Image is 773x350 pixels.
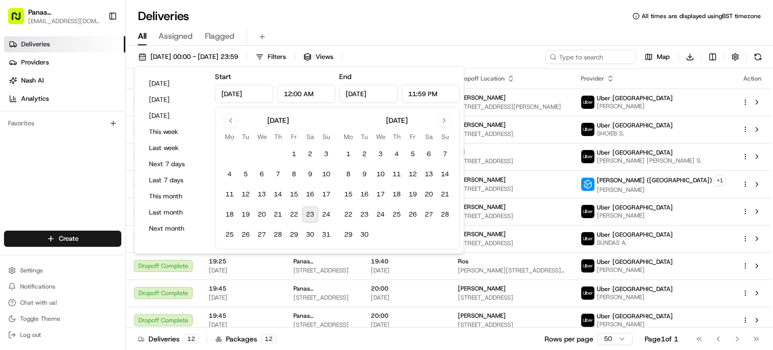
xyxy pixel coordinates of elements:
button: 17 [372,186,389,202]
button: [EMAIL_ADDRESS][DOMAIN_NAME] [28,17,100,25]
button: 28 [270,227,286,243]
button: 1 [340,146,356,162]
button: 13 [421,166,437,182]
button: Settings [4,263,121,277]
button: Map [640,50,674,64]
span: Panas [PERSON_NAME] [293,312,355,320]
span: 20:00 [371,312,442,320]
button: 16 [356,186,372,202]
span: [PERSON_NAME] [597,293,673,301]
span: [DATE] [209,321,277,329]
label: Start [215,72,231,81]
button: 12 [405,166,421,182]
a: Nash AI [4,73,125,89]
a: Providers [4,54,125,71]
button: Toggle Theme [4,312,121,326]
button: 4 [221,166,238,182]
span: [PERSON_NAME] [458,121,506,129]
th: Saturday [421,131,437,142]
div: 💻 [85,147,93,155]
span: SHOIEB S. [597,129,673,137]
button: 5 [405,146,421,162]
button: 21 [270,206,286,223]
button: 7 [270,166,286,182]
a: 💻API Documentation [81,142,166,160]
button: 4 [389,146,405,162]
span: [STREET_ADDRESS][PERSON_NAME] [458,103,565,111]
img: uber-new-logo.jpeg [581,96,594,109]
span: Toggle Theme [20,315,60,323]
a: 📗Knowledge Base [6,142,81,160]
button: 30 [302,227,318,243]
a: Analytics [4,91,125,107]
img: stuart_logo.png [581,178,594,191]
span: 20:00 [371,285,442,293]
div: 📗 [10,147,18,155]
button: 30 [356,227,372,243]
img: uber-new-logo.jpeg [581,259,594,272]
span: [PERSON_NAME] [458,312,506,320]
button: 21 [437,186,453,202]
span: Uber [GEOGRAPHIC_DATA] [597,121,673,129]
span: [STREET_ADDRESS] [458,185,565,193]
button: 3 [318,146,334,162]
th: Wednesday [254,131,270,142]
span: [DATE] [371,321,442,329]
button: Next 7 days [144,157,205,171]
span: [PERSON_NAME] [458,285,506,293]
span: Assigned [159,30,193,42]
h1: Deliveries [138,8,189,24]
button: 19 [405,186,421,202]
span: Dropoff Location [458,75,505,83]
input: Date [215,85,273,103]
button: 29 [286,227,302,243]
div: [DATE] [267,115,289,125]
button: 8 [340,166,356,182]
a: Deliveries [4,36,125,52]
span: [PERSON_NAME] [458,176,506,184]
button: 27 [421,206,437,223]
span: [PERSON_NAME] [458,230,506,238]
button: 26 [238,227,254,243]
span: [PERSON_NAME] [597,102,673,110]
button: 25 [221,227,238,243]
button: Log out [4,328,121,342]
img: uber-new-logo.jpeg [581,123,594,136]
span: Ros [458,257,469,265]
span: [STREET_ADDRESS] [458,212,565,220]
button: 9 [356,166,372,182]
img: uber-new-logo.jpeg [581,205,594,218]
span: Uber [GEOGRAPHIC_DATA] [597,258,673,266]
span: 19:40 [371,257,442,265]
div: 12 [261,334,276,343]
span: [STREET_ADDRESS] [458,239,565,247]
th: Sunday [437,131,453,142]
button: 3 [372,146,389,162]
button: 2 [356,146,372,162]
span: [PERSON_NAME] [597,266,673,274]
button: 11 [389,166,405,182]
button: Last week [144,141,205,155]
input: Time [402,85,460,103]
span: Settings [20,266,43,274]
span: Notifications [20,283,55,291]
img: 1736555255976-a54dd68f-1ca7-489b-9aae-adbdc363a1c4 [10,96,28,114]
button: 10 [318,166,334,182]
th: Thursday [389,131,405,142]
button: 20 [421,186,437,202]
button: 22 [340,206,356,223]
button: Start new chat [171,99,183,111]
span: Panas [PERSON_NAME] [28,7,100,17]
th: Friday [405,131,421,142]
input: Type to search [546,50,636,64]
button: 29 [340,227,356,243]
span: Panas [PERSON_NAME] [293,257,355,265]
span: [PERSON_NAME] [458,203,506,211]
button: 24 [372,206,389,223]
th: Saturday [302,131,318,142]
span: [STREET_ADDRESS] [458,294,565,302]
th: Friday [286,131,302,142]
span: [PERSON_NAME] [PERSON_NAME] S. [597,157,702,165]
span: [PERSON_NAME] ([GEOGRAPHIC_DATA]) [597,176,712,184]
div: Start new chat [34,96,165,106]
